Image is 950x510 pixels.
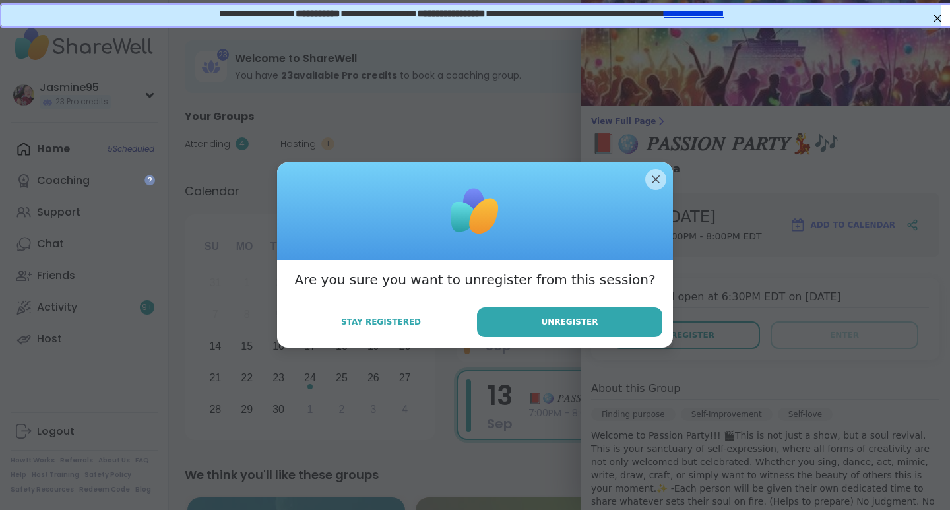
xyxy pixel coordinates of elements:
[288,308,474,336] button: Stay Registered
[341,316,421,328] span: Stay Registered
[144,175,155,185] iframe: Spotlight
[477,307,662,337] button: Unregister
[442,178,508,244] img: ShareWell Logomark
[294,271,655,289] h3: Are you sure you want to unregister from this session?
[542,316,598,328] span: Unregister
